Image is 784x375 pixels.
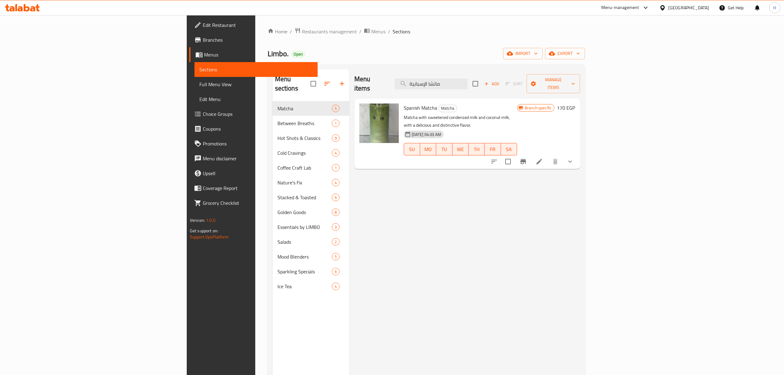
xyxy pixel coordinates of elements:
[332,150,339,156] span: 4
[487,154,502,169] button: sort-choices
[273,99,349,296] nav: Menu sections
[566,158,574,165] svg: Show Choices
[194,92,318,107] a: Edit Menu
[277,223,332,231] span: Essentials by LIMBO
[203,125,313,133] span: Coupons
[273,116,349,131] div: Between Breaths1
[203,155,313,162] span: Menu disclaimer
[199,81,313,88] span: Full Menu View
[189,151,318,166] a: Menu disclaimer
[277,209,332,216] span: Golden Goods
[273,145,349,160] div: Cold Cravings4
[438,105,457,112] div: Matcha
[332,179,340,186] div: items
[189,107,318,121] a: Choice Groups
[404,114,517,129] p: Matcha with sweetened condensed milk and coconut milk, with a delicious and distinctive flavor.
[332,239,339,245] span: 2
[483,80,500,87] span: Add
[536,158,543,165] a: Edit menu item
[668,4,709,11] div: [GEOGRAPHIC_DATA]
[395,78,468,89] input: search
[773,4,776,11] span: H
[189,166,318,181] a: Upsell
[332,209,339,215] span: 8
[203,110,313,118] span: Choice Groups
[502,155,515,168] span: Select to update
[371,28,386,35] span: Menus
[332,180,339,186] span: 4
[471,145,482,154] span: TH
[332,165,339,171] span: 1
[409,132,444,137] span: [DATE] 04:33 AM
[294,27,357,36] a: Restaurants management
[189,136,318,151] a: Promotions
[332,120,339,126] span: 1
[404,103,437,112] span: Spanish Matcha
[277,134,332,142] div: Hot Shots & Classics
[189,47,318,62] a: Menus
[203,140,313,147] span: Promotions
[277,179,332,186] div: Nature's Fix
[277,253,332,260] span: Mood Blenders
[423,145,434,154] span: MO
[532,76,575,91] span: Manage items
[332,135,339,141] span: 9
[332,254,339,260] span: 5
[203,21,313,29] span: Edit Restaurant
[482,79,502,89] span: Add item
[359,103,399,143] img: Spanish Matcha
[273,101,349,116] div: Matcha5
[277,105,332,112] span: Matcha
[332,253,340,260] div: items
[332,238,340,246] div: items
[420,143,436,155] button: MO
[273,234,349,249] div: Salads2
[307,77,320,90] span: Select all sections
[601,4,639,11] div: Menu-management
[469,77,482,90] span: Select section
[277,194,332,201] div: Stacked & Toasted
[194,77,318,92] a: Full Menu View
[273,264,349,279] div: Sparkling Specials6
[503,48,543,59] button: import
[557,103,575,112] h6: 170 EGP
[190,227,218,235] span: Get support on:
[332,223,340,231] div: items
[545,48,585,59] button: export
[393,28,410,35] span: Sections
[332,164,340,171] div: items
[501,143,517,155] button: SA
[452,143,469,155] button: WE
[190,233,229,241] a: Support.OpsPlatform
[332,134,340,142] div: items
[190,216,205,224] span: Version:
[332,209,340,216] div: items
[277,268,332,275] span: Sparkling Specials
[273,131,349,145] div: Hot Shots & Classics9
[332,105,340,112] div: items
[320,76,335,91] span: Sort sections
[354,74,388,93] h2: Menu items
[189,32,318,47] a: Branches
[277,238,332,246] div: Salads
[407,145,418,154] span: SU
[436,143,452,155] button: TU
[522,105,554,111] span: Branch specific
[189,181,318,196] a: Coverage Report
[206,216,215,224] span: 1.0.0
[203,199,313,207] span: Grocery Checklist
[502,79,527,89] span: Select section first
[273,205,349,220] div: Golden Goods8
[487,145,498,154] span: FR
[203,184,313,192] span: Coverage Report
[277,283,332,290] span: Ice Tea
[332,284,339,289] span: 4
[277,149,332,157] div: Cold Cravings
[204,51,313,58] span: Menus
